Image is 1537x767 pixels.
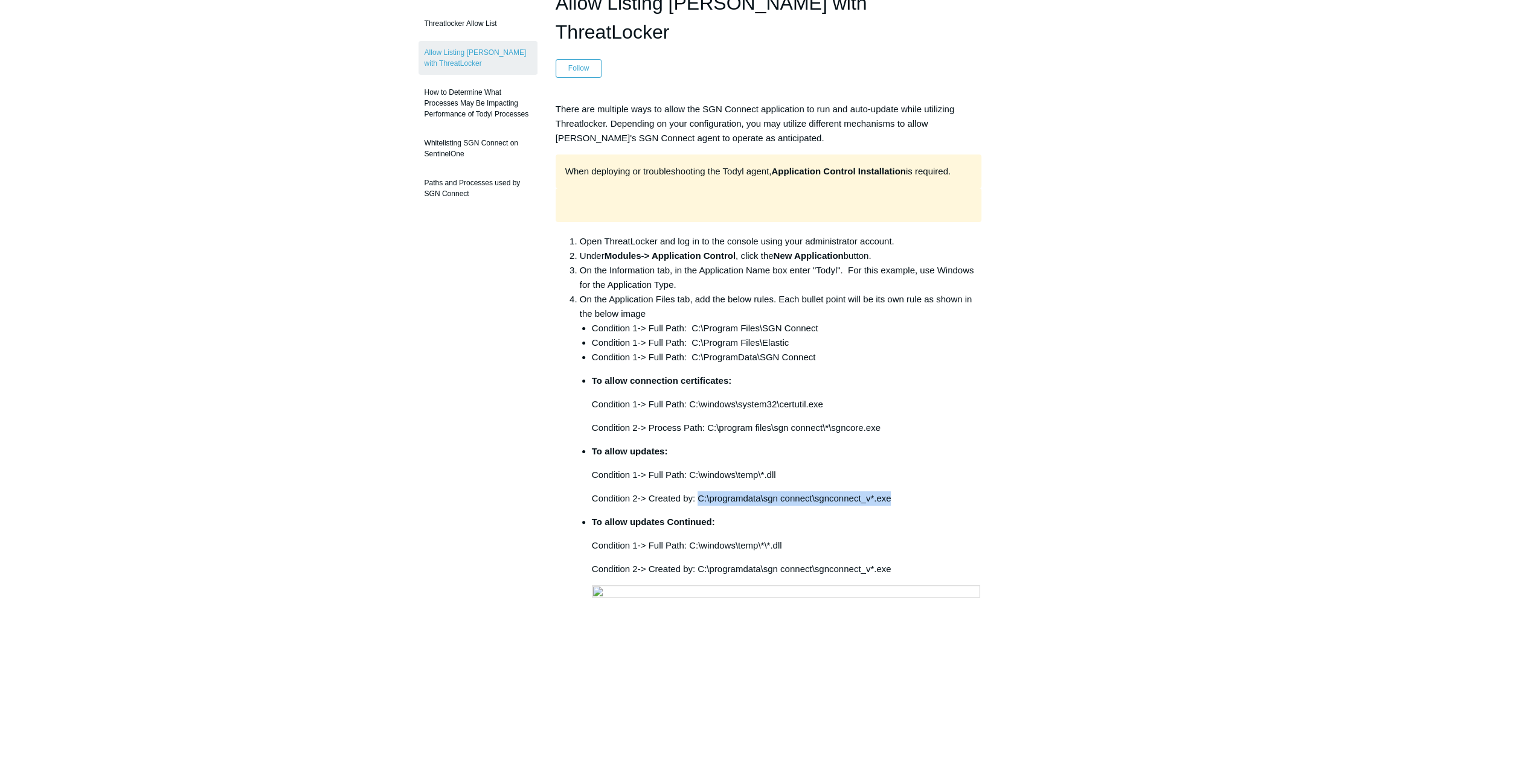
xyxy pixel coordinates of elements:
p: Condition 1-> Full Path: C:\windows\system32\certutil.exe [592,397,982,412]
strong: To allow updates Continued: [592,517,715,527]
p: Condition 1-> Full Path: C:\windows\temp\*.dll [592,468,982,482]
li: On the Information tab, in the Application Name box enter "Todyl". For this example, use Windows ... [580,263,982,292]
p: Condition 2-> Process Path: C:\program files\sgn connect\*\sgncore.exe [592,421,982,435]
p: Condition 2-> Created by: C:\programdata\sgn connect\sgnconnect_v*.exe [592,491,982,506]
p: Condition 2-> Created by: C:\programdata\sgn connect\sgnconnect_v*.exe [592,562,982,576]
a: Threatlocker Allow List [419,12,537,35]
a: How to Determine What Processes May Be Impacting Performance of Todyl Processes [419,81,537,126]
p: There are multiple ways to allow the SGN Connect application to run and auto-update while utilizi... [556,102,982,145]
a: Paths and Processes used by SGN Connect [419,171,537,205]
strong: Application Control Installation [771,166,906,176]
a: Whitelisting SGN Connect on SentinelOne [419,132,537,165]
li: Under , click the button. [580,249,982,263]
button: Follow Article [556,59,602,77]
li: Condition 1-> Full Path: C:\Program Files\Elastic [592,336,982,350]
strong: To allow connection certificates: [592,375,731,386]
li: Condition 1-> Full Path: C:\Program Files\SGN Connect [592,321,982,336]
a: Allow Listing [PERSON_NAME] with ThreatLocker [419,41,537,75]
li: Open ThreatLocker and log in to the console using your administrator account. [580,234,982,249]
strong: To allow updates: [592,446,668,456]
div: When deploying or troubleshooting the Todyl agent, is required. [556,154,982,188]
li: Condition 1-> Full Path: C:\ProgramData\SGN Connect [592,350,982,364]
strong: New Application [773,250,843,261]
p: Condition 1-> Full Path: C:\windows\temp\*\*.dll [592,538,982,553]
strong: Modules-> Application Control [605,250,736,261]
